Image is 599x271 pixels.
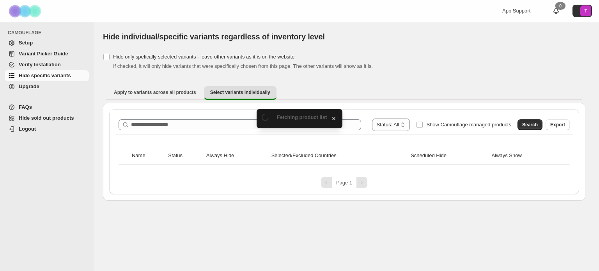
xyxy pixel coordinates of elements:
span: Hide only spefically selected variants - leave other variants as it is on the website [113,54,294,60]
span: Verify Installation [19,62,61,67]
span: Hide individual/specific variants regardless of inventory level [103,32,325,41]
button: Select variants individually [204,86,276,100]
a: Setup [5,37,89,48]
th: Selected/Excluded Countries [269,147,408,165]
span: Search [522,122,538,128]
span: Avatar with initials T [580,5,591,16]
span: FAQs [19,104,32,110]
a: Logout [5,124,89,135]
button: Export [546,119,570,130]
a: 0 [552,7,560,15]
th: Name [129,147,166,165]
th: Always Hide [204,147,269,165]
button: Search [517,119,542,130]
span: Page 1 [336,180,352,186]
a: Hide specific variants [5,70,89,81]
th: Always Show [489,147,559,165]
th: Scheduled Hide [408,147,489,165]
a: Variant Picker Guide [5,48,89,59]
a: Upgrade [5,81,89,92]
span: Select variants individually [210,89,270,96]
span: App Support [502,8,530,14]
a: FAQs [5,102,89,113]
img: Camouflage [6,0,45,22]
span: Upgrade [19,83,39,89]
nav: Pagination [115,177,573,188]
span: Fetching product list [277,114,327,120]
span: Hide sold out products [19,115,74,121]
span: Hide specific variants [19,73,71,78]
text: T [585,9,587,13]
div: 0 [555,2,565,10]
span: Setup [19,40,33,46]
span: If checked, it will only hide variants that were specifically chosen from this page. The other va... [113,63,373,69]
button: Apply to variants across all products [108,86,202,99]
div: Select variants individually [103,103,585,200]
button: Avatar with initials T [572,5,592,17]
th: Status [166,147,204,165]
a: Hide sold out products [5,113,89,124]
span: Variant Picker Guide [19,51,68,57]
span: Export [550,122,565,128]
a: Verify Installation [5,59,89,70]
span: Show Camouflage managed products [426,122,511,128]
span: Logout [19,126,36,132]
span: CAMOUFLAGE [8,30,90,36]
span: Apply to variants across all products [114,89,196,96]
